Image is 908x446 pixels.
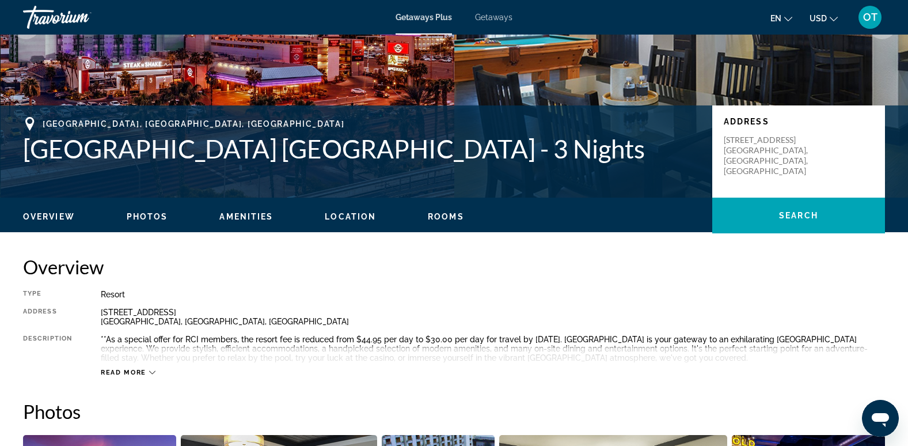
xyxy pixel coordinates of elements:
button: Change language [770,10,792,27]
span: Read more [101,369,146,376]
p: [STREET_ADDRESS] [GEOGRAPHIC_DATA], [GEOGRAPHIC_DATA], [GEOGRAPHIC_DATA] [724,135,816,176]
span: Overview [23,212,75,221]
a: Travorium [23,2,138,32]
a: Getaways Plus [396,13,452,22]
button: Read more [101,368,155,377]
button: Search [712,198,885,233]
button: Change currency [810,10,838,27]
button: Photos [127,211,168,222]
span: Photos [127,212,168,221]
span: Search [779,211,818,220]
a: Getaways [475,13,512,22]
iframe: Button to launch messaging window [862,400,899,437]
p: Address [724,117,873,126]
span: [GEOGRAPHIC_DATA], [GEOGRAPHIC_DATA], [GEOGRAPHIC_DATA] [43,119,344,128]
div: **As a special offer for RCI members, the resort fee is reduced from $44.95 per day to $30.00 per... [101,335,885,362]
span: Location [325,212,376,221]
button: Amenities [219,211,273,222]
span: USD [810,14,827,23]
span: en [770,14,781,23]
h2: Photos [23,400,885,423]
span: Rooms [428,212,464,221]
button: User Menu [855,5,885,29]
span: OT [863,12,877,23]
h2: Overview [23,255,885,278]
div: [STREET_ADDRESS] [GEOGRAPHIC_DATA], [GEOGRAPHIC_DATA], [GEOGRAPHIC_DATA] [101,308,885,326]
h1: [GEOGRAPHIC_DATA] [GEOGRAPHIC_DATA] - 3 Nights [23,134,701,164]
div: Type [23,290,72,299]
div: Resort [101,290,885,299]
div: Address [23,308,72,326]
div: Description [23,335,72,362]
button: Rooms [428,211,464,222]
span: Amenities [219,212,273,221]
button: Location [325,211,376,222]
button: Overview [23,211,75,222]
